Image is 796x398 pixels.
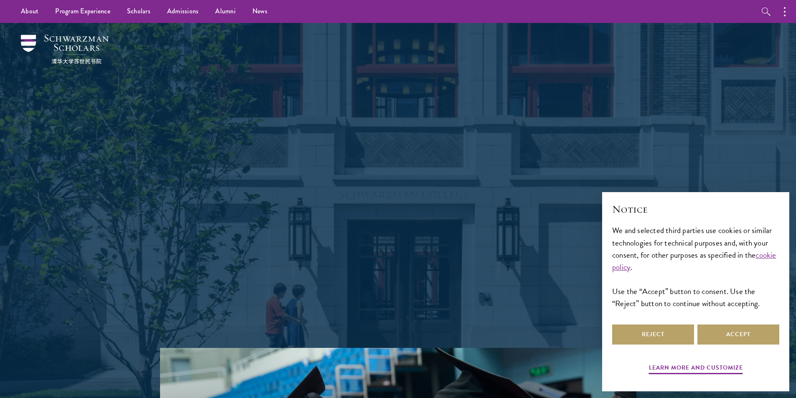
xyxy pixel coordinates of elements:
[697,324,779,345] button: Accept
[612,224,779,309] div: We and selected third parties use cookies or similar technologies for technical purposes and, wit...
[612,249,776,273] a: cookie policy
[612,202,779,216] h2: Notice
[649,363,743,375] button: Learn more and customize
[612,324,694,345] button: Reject
[21,35,109,64] img: Schwarzman Scholars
